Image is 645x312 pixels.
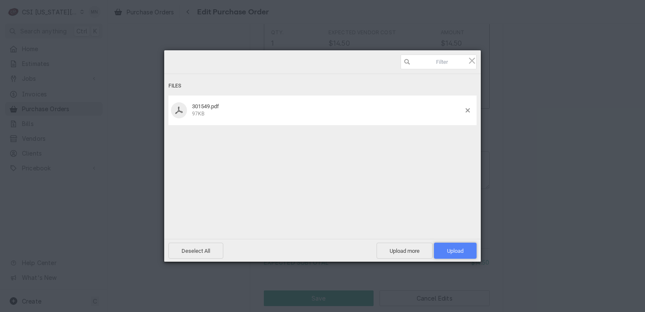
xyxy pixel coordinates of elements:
[434,243,477,259] span: Upload
[467,56,477,65] span: Click here or hit ESC to close picker
[447,248,463,254] span: Upload
[190,103,466,117] div: 301549.pdf
[192,111,204,117] span: 97KB
[168,243,223,259] span: Deselect All
[168,78,477,94] div: Files
[377,243,433,259] span: Upload more
[401,55,477,69] input: Filter
[192,103,219,109] span: 301549.pdf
